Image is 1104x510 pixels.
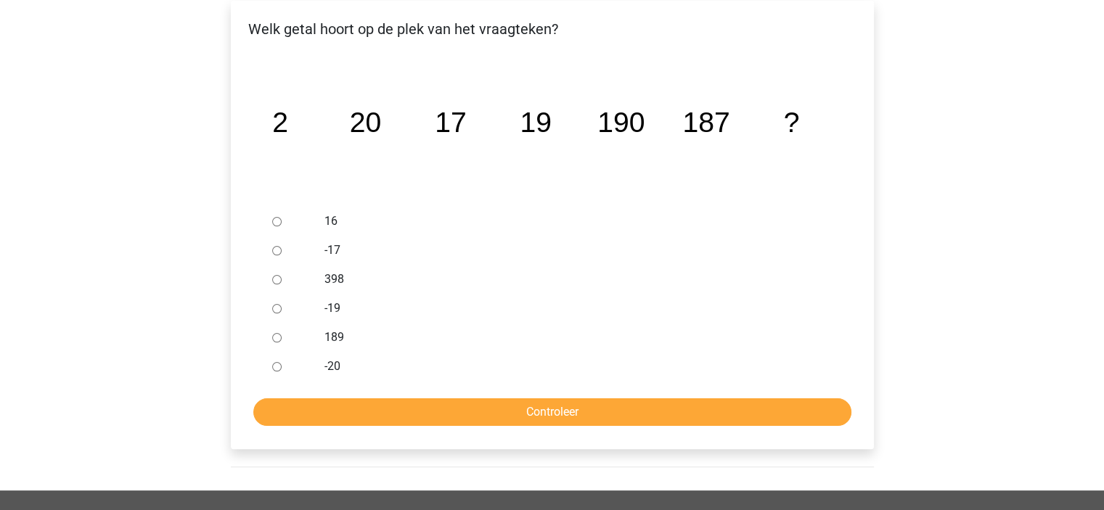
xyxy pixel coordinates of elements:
[682,107,729,138] tspan: 187
[324,329,827,346] label: 189
[324,271,827,288] label: 398
[349,107,381,138] tspan: 20
[597,107,645,138] tspan: 190
[324,213,827,230] label: 16
[253,398,851,426] input: Controleer
[272,107,288,138] tspan: 2
[324,242,827,259] label: -17
[520,107,552,138] tspan: 19
[324,300,827,317] label: -19
[783,107,799,138] tspan: ?
[324,358,827,375] label: -20
[435,107,467,138] tspan: 17
[242,18,862,40] p: Welk getal hoort op de plek van het vraagteken?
